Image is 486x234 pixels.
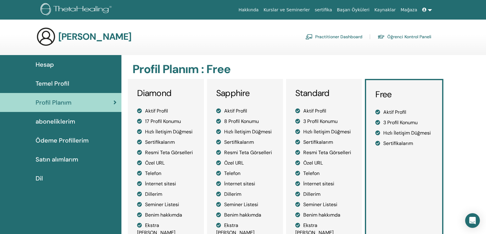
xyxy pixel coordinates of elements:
a: Kurslar ve Seminerler [261,4,312,16]
a: Başarı Öyküleri [335,4,372,16]
li: 3 Profil Konumu [375,119,433,126]
li: Resmi Teta Görselleri [216,149,274,156]
div: Open Intercom Messenger [465,213,480,228]
li: 8 Profil Konumu [216,118,274,125]
a: Practitioner Dashboard [305,32,362,42]
li: Dillerim [137,191,195,198]
li: Hızlı İletişim Düğmesi [375,129,433,137]
a: Öğrenci Kontrol Paneli [377,32,431,42]
h3: Sapphire [216,88,274,98]
li: Dillerim [295,191,353,198]
li: Aktif Profil [216,107,274,115]
span: Temel Profil [36,79,69,88]
li: Telefon [137,170,195,177]
span: Satın alımlarım [36,155,78,164]
span: Ödeme Profillerim [36,136,89,145]
li: Benim hakkımda [216,211,274,219]
span: Dil [36,174,43,183]
h3: Diamond [137,88,195,98]
li: Telefon [216,170,274,177]
span: aboneliklerim [36,117,75,126]
a: Hakkında [236,4,261,16]
li: Resmi Teta Görselleri [295,149,353,156]
li: Seminer Listesi [216,201,274,208]
li: Benim hakkımda [137,211,195,219]
a: sertifika [312,4,334,16]
li: Özel URL [295,159,353,167]
img: logo.png [40,3,114,17]
span: Profil Planım [36,98,71,107]
li: Aktif Profil [137,107,195,115]
li: Aktif Profil [295,107,353,115]
li: Hızlı İletişim Düğmesi [137,128,195,136]
span: Hesap [36,60,54,69]
h2: Profil Planım : Free [132,62,442,76]
li: Seminer Listesi [137,201,195,208]
li: Dillerim [216,191,274,198]
li: 17 Profil Konumu [137,118,195,125]
li: Sertifikalarım [137,139,195,146]
img: graduation-cap.svg [377,34,385,39]
img: chalkboard-teacher.svg [305,34,313,39]
li: İnternet sitesi [216,180,274,188]
h3: [PERSON_NAME] [58,31,132,42]
li: Özel URL [216,159,274,167]
li: Hızlı İletişim Düğmesi [216,128,274,136]
li: Sertifikalarım [375,140,433,147]
li: Özel URL [137,159,195,167]
li: Resmi Teta Görselleri [137,149,195,156]
h3: Standard [295,88,353,98]
li: Aktif Profil [375,109,433,116]
li: Seminer Listesi [295,201,353,208]
a: Mağaza [398,4,419,16]
li: Benim hakkımda [295,211,353,219]
li: Sertifikalarım [295,139,353,146]
li: 3 Profil Konumu [295,118,353,125]
img: generic-user-icon.jpg [36,27,56,46]
li: Sertifikalarım [216,139,274,146]
li: Hızlı İletişim Düğmesi [295,128,353,136]
a: Kaynaklar [372,4,398,16]
li: İnternet sitesi [137,180,195,188]
li: Telefon [295,170,353,177]
h3: Free [375,89,433,100]
li: İnternet sitesi [295,180,353,188]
